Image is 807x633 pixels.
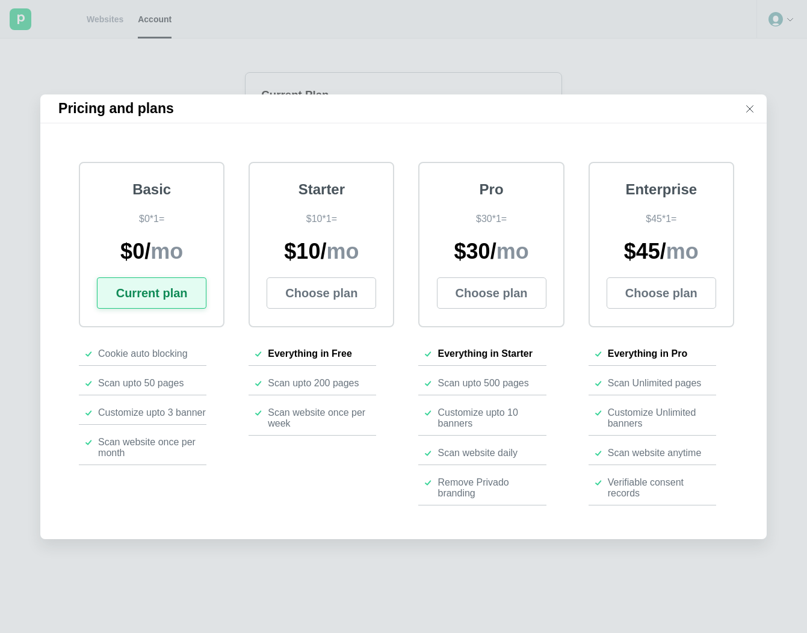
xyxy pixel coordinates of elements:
[268,348,352,359] p: Everything in Free
[624,238,699,265] div: $ 45 /
[438,448,518,459] p: Scan website daily
[456,285,528,301] div: Choose plan
[454,238,529,265] div: $ 30 /
[268,407,376,429] p: Scan website once per week
[98,407,206,418] p: Customize upto 3 banner
[625,180,697,199] div: Enterprise
[150,239,183,264] span: mo
[607,277,716,309] button: Choose plan
[666,239,699,264] span: mo
[285,285,357,301] div: Choose plan
[646,212,676,226] div: $ 45 * 1 =
[132,180,171,199] div: Basic
[608,448,702,459] p: Scan website anytime
[98,378,184,389] p: Scan upto 50 pages
[120,238,183,265] div: $ 0 /
[608,378,702,389] p: Scan Unlimited pages
[326,239,359,264] span: mo
[476,212,507,226] div: $ 30 * 1 =
[437,277,546,309] button: Choose plan
[52,94,180,123] p: Pricing and plans
[267,277,376,309] button: Choose plan
[306,212,337,226] div: $ 10 * 1 =
[608,407,716,429] p: Customize Unlimited banners
[608,348,687,359] p: Everything in Pro
[98,348,188,359] p: Cookie auto blocking
[438,477,546,499] p: Remove Privado branding
[139,212,164,226] div: $ 0 * 1 =
[438,378,528,389] p: Scan upto 500 pages
[438,407,546,429] p: Customize upto 10 banners
[480,180,504,199] div: Pro
[625,285,697,301] div: Choose plan
[496,239,529,264] span: mo
[98,437,206,459] p: Scan website once per month
[284,238,359,265] div: $ 10 /
[438,348,532,359] p: Everything in Starter
[298,180,345,199] div: Starter
[608,477,716,499] p: Verifiable consent records
[268,378,359,389] p: Scan upto 200 pages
